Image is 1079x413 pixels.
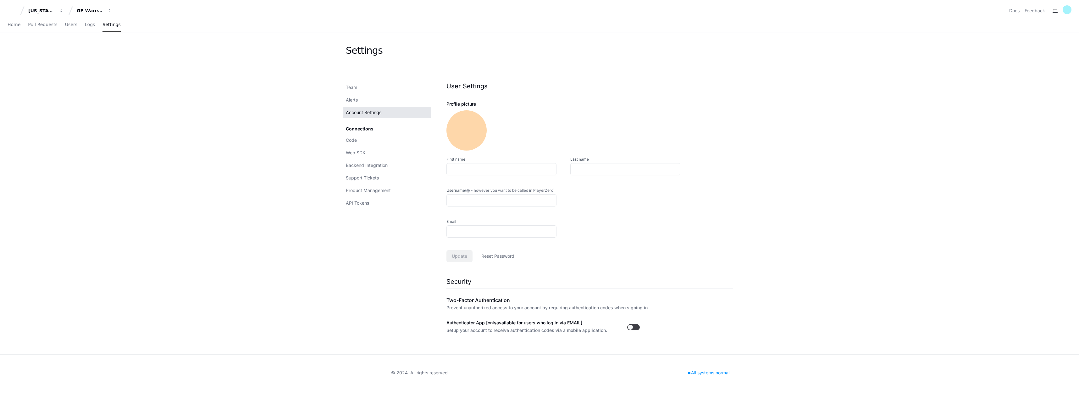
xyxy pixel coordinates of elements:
[446,101,733,107] div: Profile picture
[446,157,567,162] label: First name
[465,188,555,193] span: (@ - however you want to be called in PlayerZero)
[343,172,431,184] a: Support Tickets
[8,23,20,26] span: Home
[28,8,55,14] div: [US_STATE] Pacific
[346,162,388,168] span: Backend Integration
[346,45,383,56] div: Settings
[570,157,691,162] label: Last name
[446,219,567,224] label: Email
[85,18,95,32] a: Logs
[343,147,431,158] a: Web SDK
[488,320,496,325] u: only
[65,23,77,26] span: Users
[473,250,523,262] button: Reset Password
[346,150,365,156] span: Web SDK
[346,97,358,103] span: Alerts
[343,135,431,146] a: Code
[85,23,95,26] span: Logs
[102,23,120,26] span: Settings
[346,175,379,181] span: Support Tickets
[77,8,104,14] div: GP-WarehouseControlCenterWCC)
[391,370,449,376] div: © 2024. All rights reserved.
[446,188,567,193] label: Username
[446,304,733,311] p: Prevent unauthorized access to your account by requiring authentication codes when signing in
[446,327,607,334] p: Setup your account to receive authentication codes via a mobile application.
[8,18,20,32] a: Home
[1009,8,1020,14] a: Docs
[478,253,517,259] span: Reset Password
[343,94,431,106] a: Alerts
[346,137,357,143] span: Code
[446,296,733,304] h2: Two-Factor Authentication
[684,368,733,377] div: All systems normal
[1025,8,1045,14] button: Feedback
[74,5,114,16] button: GP-WarehouseControlCenterWCC)
[343,185,431,196] a: Product Management
[343,197,431,209] a: API Tokens
[343,107,431,118] a: Account Settings
[346,200,369,206] span: API Tokens
[446,277,733,286] h1: Security
[446,82,488,91] h1: User Settings
[28,23,57,26] span: Pull Requests
[343,82,431,93] a: Team
[28,18,57,32] a: Pull Requests
[346,84,357,91] span: Team
[446,319,607,327] h3: Authenticator App [ available for users who log in via EMAIL]
[102,18,120,32] a: Settings
[26,5,66,16] button: [US_STATE] Pacific
[65,18,77,32] a: Users
[346,109,381,116] span: Account Settings
[346,187,391,194] span: Product Management
[343,160,431,171] a: Backend Integration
